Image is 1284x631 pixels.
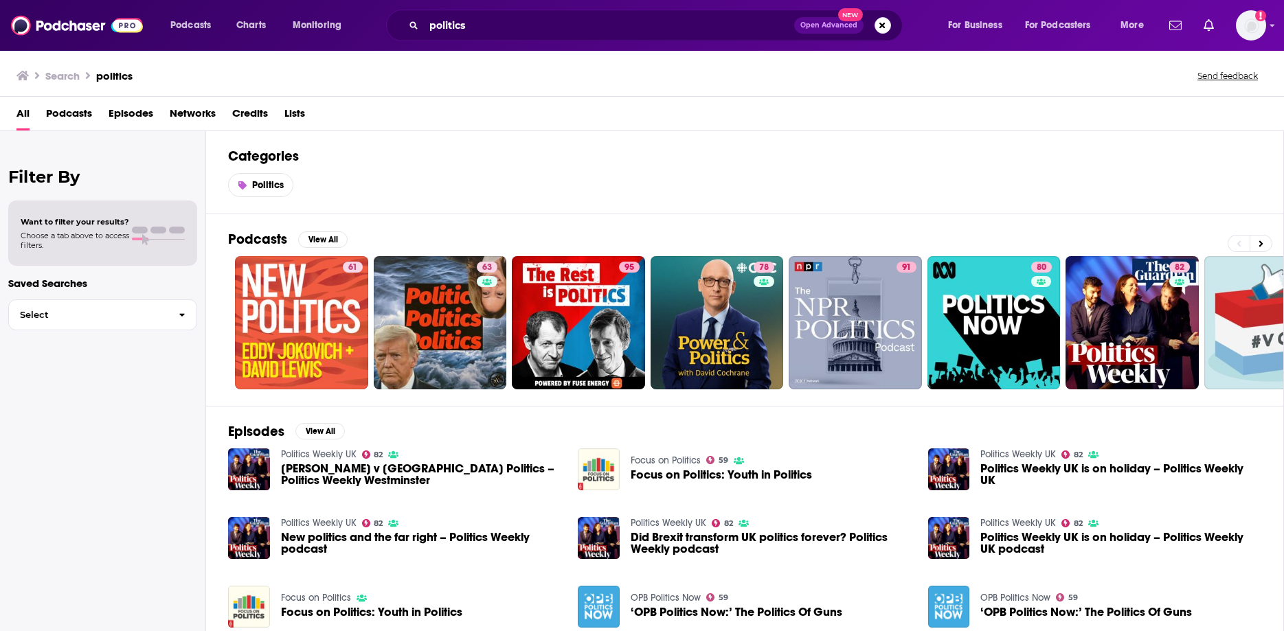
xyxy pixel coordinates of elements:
input: Search podcasts, credits, & more... [424,14,794,36]
span: 59 [719,457,728,463]
span: 78 [759,261,769,275]
a: Politics Weekly UK [281,517,357,529]
a: Politics Weekly UK [281,448,357,460]
a: All [16,102,30,130]
span: 82 [1074,452,1083,458]
span: 95 [624,261,634,275]
span: ‘OPB Politics Now:’ The Politics Of Guns [980,606,1192,618]
a: PodcastsView All [228,231,348,248]
a: 82 [1169,262,1190,273]
a: 78 [651,256,784,389]
a: 82 [362,450,383,459]
a: Networks [170,102,216,130]
span: New [838,8,863,21]
button: open menu [938,14,1020,36]
span: Podcasts [46,102,92,130]
a: ‘OPB Politics Now:’ The Politics Of Guns [578,586,620,628]
img: Focus on Politics: Youth in Politics [578,448,620,490]
button: Send feedback [1193,70,1262,82]
a: 95 [512,256,645,389]
span: 82 [374,452,383,458]
div: Search podcasts, credits, & more... [399,10,916,41]
h3: Search [45,69,80,82]
span: 91 [902,261,911,275]
a: Charts [227,14,274,36]
img: Politics Weekly UK is on holiday – Politics Weekly UK [928,448,970,490]
a: OPB Politics Now [980,592,1050,604]
span: Politics [252,179,284,191]
button: open menu [161,14,229,36]
span: For Business [948,16,1002,35]
a: New politics and the far right – Politics Weekly podcast [281,531,562,555]
h3: politics [96,69,133,82]
a: Elon Musk v UK Politics – Politics Weekly Westminster [228,448,270,490]
button: open menu [1016,14,1111,36]
span: Open Advanced [800,22,857,29]
a: Credits [232,102,268,130]
a: Politics [228,173,293,197]
span: Podcasts [170,16,211,35]
span: 63 [482,261,492,275]
span: More [1120,16,1144,35]
span: 82 [374,520,383,527]
img: New politics and the far right – Politics Weekly podcast [228,517,270,559]
a: Show notifications dropdown [1164,14,1187,37]
a: 80 [1031,262,1052,273]
a: Focus on Politics [631,455,701,466]
a: 82 [712,519,733,527]
span: 82 [724,520,733,527]
span: 82 [1175,261,1184,275]
a: 63 [374,256,507,389]
img: User Profile [1236,10,1266,41]
span: 59 [719,595,728,601]
a: OPB Politics Now [631,592,701,604]
a: 82 [362,519,383,527]
a: 59 [706,456,728,464]
span: Monitoring [293,16,341,35]
a: Focus on Politics: Youth in Politics [631,469,812,481]
a: 59 [706,593,728,601]
span: 82 [1074,520,1083,527]
svg: Add a profile image [1255,10,1266,21]
a: Politics Weekly UK [980,448,1056,460]
a: 80 [927,256,1061,389]
a: 63 [477,262,497,273]
button: open menu [283,14,359,36]
a: 61 [343,262,363,273]
a: Politics Weekly UK [631,517,706,529]
span: Episodes [109,102,153,130]
a: Podchaser - Follow, Share and Rate Podcasts [11,12,143,38]
a: ‘OPB Politics Now:’ The Politics Of Guns [631,606,842,618]
a: 91 [897,262,916,273]
a: Elon Musk v UK Politics – Politics Weekly Westminster [281,463,562,486]
a: Politics Weekly UK is on holiday – Politics Weekly UK [980,463,1261,486]
a: Lists [284,102,305,130]
a: 95 [619,262,640,273]
span: 80 [1037,261,1046,275]
h2: Episodes [228,423,284,440]
a: Politics Weekly UK is on holiday – Politics Weekly UK podcast [980,531,1261,555]
span: Choose a tab above to access filters. [21,231,129,250]
a: 59 [1056,593,1078,601]
a: Did Brexit transform UK politics forever? Politics Weekly podcast [631,531,912,555]
a: 78 [754,262,774,273]
img: Focus on Politics: Youth in Politics [228,586,270,628]
a: ‘OPB Politics Now:’ The Politics Of Guns [928,586,970,628]
span: 61 [348,261,357,275]
img: Did Brexit transform UK politics forever? Politics Weekly podcast [578,517,620,559]
a: Focus on Politics: Youth in Politics [281,606,462,618]
img: Politics Weekly UK is on holiday – Politics Weekly UK podcast [928,517,970,559]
